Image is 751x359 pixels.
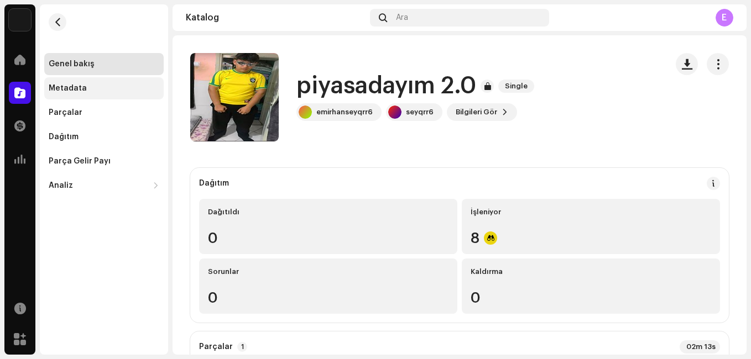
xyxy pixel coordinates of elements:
[471,208,711,217] div: İşleniyor
[44,77,164,99] re-m-nav-item: Metadata
[208,208,448,217] div: Dağıtıldı
[49,108,82,117] div: Parçalar
[44,126,164,148] re-m-nav-item: Dağıtım
[9,9,31,31] img: 33004b37-325d-4a8b-b51f-c12e9b964943
[49,84,87,93] div: Metadata
[208,267,448,276] div: Sorunlar
[316,108,373,117] div: emirhanseyqrr6
[396,13,408,22] span: Ara
[49,133,79,141] div: Dağıtım
[680,340,720,353] div: 02m 13s
[237,342,247,352] p-badge: 1
[296,73,476,99] h1: piyasadayım 2.0
[49,157,111,166] div: Parça Gelir Payı
[498,80,534,93] span: Single
[44,175,164,197] re-m-nav-dropdown: Analiz
[44,150,164,172] re-m-nav-item: Parça Gelir Payı
[199,179,229,188] div: Dağıtım
[186,13,366,22] div: Katalog
[456,101,497,123] span: Bilgileri Gör
[49,60,95,68] div: Genel bakış
[49,181,73,190] div: Analiz
[199,342,233,351] strong: Parçalar
[44,102,164,124] re-m-nav-item: Parçalar
[406,108,434,117] div: seyqrr6
[447,103,517,121] button: Bilgileri Gör
[44,53,164,75] re-m-nav-item: Genel bakış
[716,9,733,27] div: E
[471,267,711,276] div: Kaldırma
